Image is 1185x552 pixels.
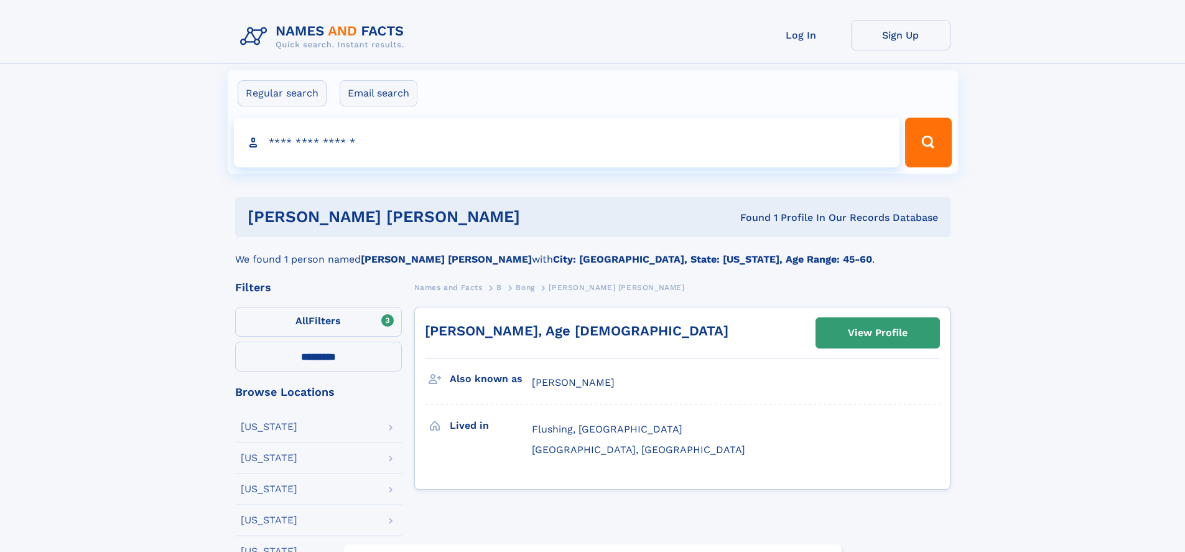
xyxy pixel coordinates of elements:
a: Names and Facts [414,279,483,295]
span: Flushing, [GEOGRAPHIC_DATA] [532,423,682,435]
div: View Profile [848,319,908,347]
a: B [496,279,502,295]
div: [US_STATE] [241,484,297,494]
a: Log In [751,20,851,50]
h1: [PERSON_NAME] [PERSON_NAME] [248,209,630,225]
div: We found 1 person named with . [235,237,950,267]
label: Regular search [238,80,327,106]
a: Sign Up [851,20,950,50]
a: Bong [516,279,534,295]
input: search input [234,118,900,167]
div: Found 1 Profile In Our Records Database [630,211,938,225]
b: City: [GEOGRAPHIC_DATA], State: [US_STATE], Age Range: 45-60 [553,253,872,265]
a: [PERSON_NAME], Age [DEMOGRAPHIC_DATA] [425,323,728,339]
b: [PERSON_NAME] [PERSON_NAME] [361,253,532,265]
span: Bong [516,283,534,292]
label: Filters [235,307,402,337]
span: [GEOGRAPHIC_DATA], [GEOGRAPHIC_DATA] [532,444,745,456]
label: Email search [340,80,417,106]
div: [US_STATE] [241,515,297,525]
span: All [295,315,309,327]
img: Logo Names and Facts [235,20,414,54]
button: Search Button [905,118,951,167]
div: [US_STATE] [241,422,297,432]
h3: Also known as [450,368,532,390]
span: [PERSON_NAME] [PERSON_NAME] [549,283,684,292]
span: B [496,283,502,292]
div: [US_STATE] [241,453,297,463]
h3: Lived in [450,415,532,436]
a: View Profile [816,318,939,348]
span: [PERSON_NAME] [532,377,615,388]
div: Browse Locations [235,386,402,398]
div: Filters [235,282,402,293]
